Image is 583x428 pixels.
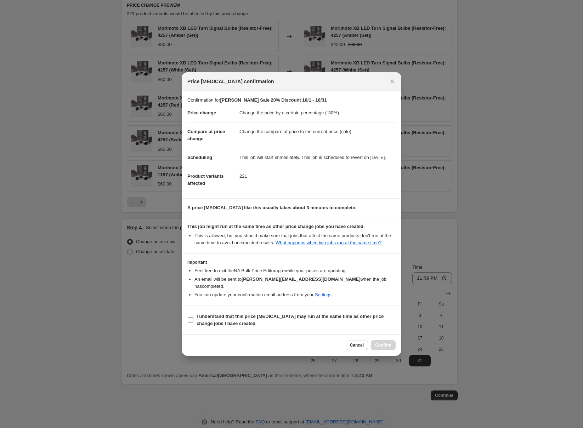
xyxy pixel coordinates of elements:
[315,292,332,297] a: Settings
[387,76,397,86] button: Close
[187,97,396,104] p: Confirmation for
[276,240,381,245] a: What happens when two jobs run at the same time?
[197,314,384,326] b: I understand that this price [MEDICAL_DATA] may run at the same time as other price change jobs I...
[187,205,356,210] b: A price [MEDICAL_DATA] like this usually takes about 3 minutes to complete.
[194,291,396,298] li: You can update your confirmation email address from your .
[346,340,368,350] button: Cancel
[220,97,327,103] b: [PERSON_NAME] Sale 20% Discount 10/1 - 10/31
[239,122,396,141] dd: Change the compare at price to the current price (sale)
[194,232,396,246] li: This is allowed, but you should make sure that jobs that affect the same products don ' t run at ...
[194,276,396,290] li: An email will be sent to when the job has completed .
[239,104,396,122] dd: Change the price by a certain percentage (-30%)
[187,173,224,186] span: Product variants affected
[239,148,396,167] dd: This job will start immediately. This job is scheduled to revert on [DATE].
[187,224,365,229] b: This job might run at the same time as other price change jobs you have created.
[239,167,396,186] dd: 221
[187,129,225,141] span: Compare at price change
[187,78,274,85] span: Price [MEDICAL_DATA] confirmation
[187,155,212,160] span: Scheduling
[187,259,396,265] h3: Important
[194,267,396,274] li: Feel free to exit the NA Bulk Price Editor app while your prices are updating.
[350,342,364,348] span: Cancel
[187,110,216,115] span: Price change
[242,276,361,282] b: [PERSON_NAME][EMAIL_ADDRESS][DOMAIN_NAME]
